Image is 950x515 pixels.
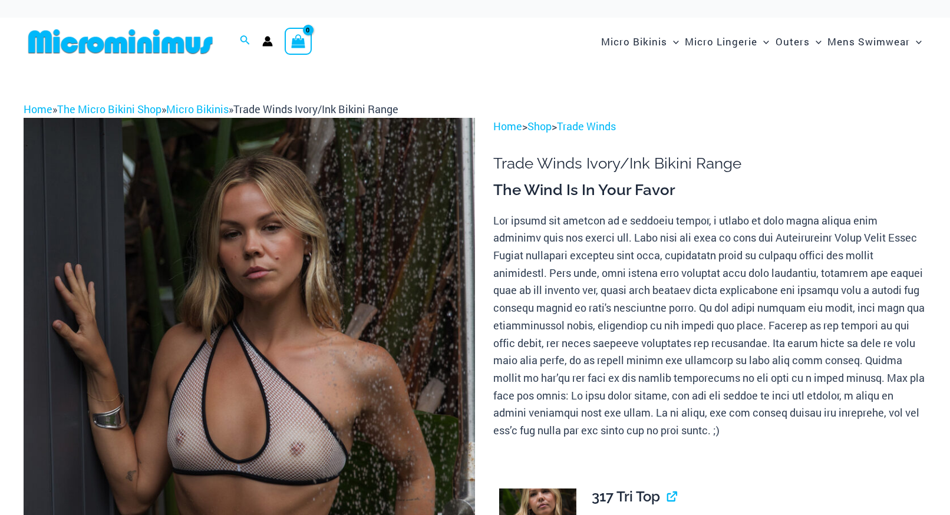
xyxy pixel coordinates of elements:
[493,119,522,133] a: Home
[667,27,679,57] span: Menu Toggle
[166,102,229,116] a: Micro Bikinis
[24,28,217,55] img: MM SHOP LOGO FLAT
[493,118,926,136] p: > >
[493,212,926,440] p: Lor ipsumd sit ametcon ad e seddoeiu tempor, i utlabo et dolo magna aliqua enim adminimv quis nos...
[493,180,926,200] h3: The Wind Is In Your Favor
[240,34,250,49] a: Search icon link
[285,28,312,55] a: View Shopping Cart, empty
[685,27,757,57] span: Micro Lingerie
[824,24,925,60] a: Mens SwimwearMenu ToggleMenu Toggle
[57,102,161,116] a: The Micro Bikini Shop
[527,119,552,133] a: Shop
[596,22,926,61] nav: Site Navigation
[592,488,660,505] span: 317 Tri Top
[493,154,926,173] h1: Trade Winds Ivory/Ink Bikini Range
[773,24,824,60] a: OutersMenu ToggleMenu Toggle
[810,27,822,57] span: Menu Toggle
[24,102,398,116] span: » » »
[233,102,398,116] span: Trade Winds Ivory/Ink Bikini Range
[262,36,273,47] a: Account icon link
[776,27,810,57] span: Outers
[598,24,682,60] a: Micro BikinisMenu ToggleMenu Toggle
[910,27,922,57] span: Menu Toggle
[682,24,772,60] a: Micro LingerieMenu ToggleMenu Toggle
[757,27,769,57] span: Menu Toggle
[24,102,52,116] a: Home
[827,27,910,57] span: Mens Swimwear
[601,27,667,57] span: Micro Bikinis
[557,119,616,133] a: Trade Winds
